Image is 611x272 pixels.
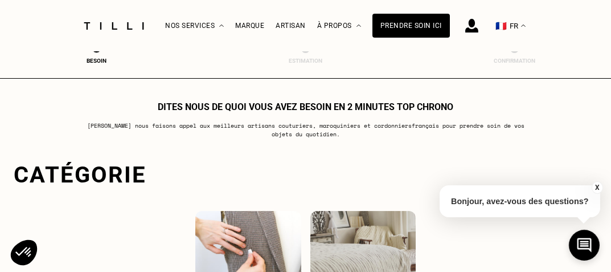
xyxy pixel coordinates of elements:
a: Marque [235,22,264,30]
div: Catégorie [14,161,597,188]
div: Confirmation [492,58,538,64]
button: 🇫🇷 FR [490,1,531,51]
p: Bonjour, avez-vous des questions? [440,185,600,217]
p: [PERSON_NAME] nous faisons appel aux meilleurs artisans couturiers , maroquiniers et cordonniers ... [80,121,531,139]
div: Nos services [165,1,224,51]
img: Logo du service de couturière Tilli [80,22,148,30]
a: Prendre soin ici [372,14,450,38]
div: À propos [317,1,361,51]
h1: Dites nous de quoi vous avez besoin en 2 minutes top chrono [158,102,453,112]
div: Estimation [283,58,329,64]
img: menu déroulant [521,25,526,27]
a: Artisan [276,22,306,30]
img: icône connexion [465,19,478,33]
div: Besoin [73,58,119,64]
button: X [591,181,602,194]
span: 🇫🇷 [495,21,507,31]
img: Menu déroulant à propos [356,25,361,27]
img: Menu déroulant [219,25,224,27]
